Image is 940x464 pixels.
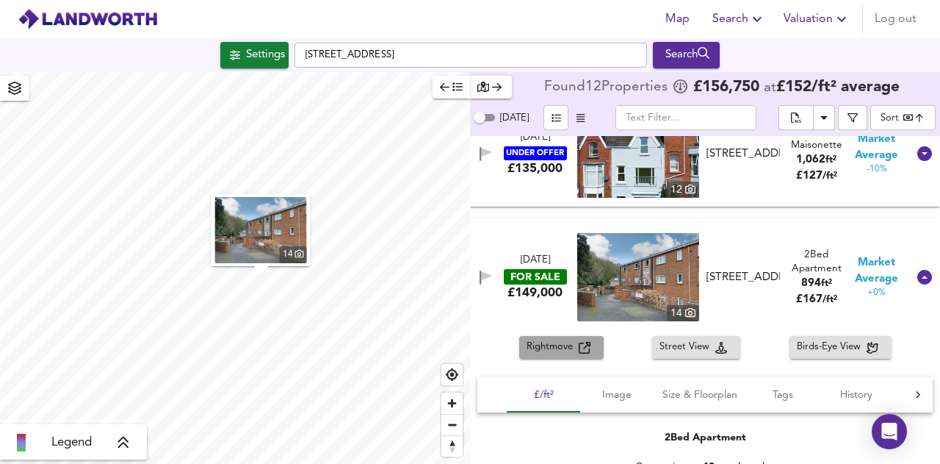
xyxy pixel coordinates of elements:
span: Size & Floorplan [662,386,737,404]
div: Run Your Search [653,42,720,68]
div: [STREET_ADDRESS] [706,146,781,162]
span: Map [659,9,695,29]
button: Log out [869,4,922,34]
img: property thumbnail [577,110,699,198]
button: Zoom in [441,393,463,414]
div: [DATE]FOR SALE£149,000 property thumbnail 14 [STREET_ADDRESS]2Bed Apartment894ft²£167/ft² Market ... [470,218,940,336]
span: £/ft² [516,386,571,404]
div: Open Intercom Messenger [872,414,907,449]
span: £ 127 [796,171,837,182]
span: / ft² [822,171,837,181]
span: 1,062 [796,154,825,165]
a: property thumbnail 12 [577,110,699,198]
div: Click to configure Search Settings [220,42,289,68]
span: -10% [867,163,887,176]
span: Valuation [784,9,850,29]
span: ft² [821,279,832,288]
span: Legend [51,434,92,451]
button: Find my location [441,364,463,385]
button: Reset bearing to north [441,435,463,457]
div: [DATE]UNDER OFFER£135,000 property thumbnail 12 [STREET_ADDRESS]3Bed Maisonette1,062ft²£127/ft² M... [470,101,940,207]
div: 3 Bed Maisonette [786,124,846,153]
div: Sort [870,105,936,130]
button: Rightmove [519,336,604,359]
button: Download Results [813,105,835,130]
div: 2 Bed Apartment [665,430,746,445]
div: [DATE] [521,254,550,268]
span: at [764,81,776,95]
span: Image [589,386,645,404]
span: Market Average [847,132,907,163]
span: Search [712,9,766,29]
svg: Show Details [916,145,933,163]
div: Sort [881,111,899,125]
div: [DATE] [521,131,550,145]
span: Street View [659,339,715,356]
span: Rightmove [527,339,579,356]
img: property thumbnail [577,233,699,321]
span: £ 156,750 [693,80,759,95]
div: Richmond Road, Uplands, Swansea, SA2 0RE [701,270,787,285]
button: Street View [652,336,740,359]
span: Market Average [847,255,907,287]
div: Search [657,46,716,65]
button: Map [654,4,701,34]
img: logo [18,8,158,30]
div: £149,000 [507,285,563,301]
span: [DATE] [500,113,529,123]
div: split button [778,105,835,130]
div: 14 [280,246,307,263]
div: Settings [246,46,285,65]
span: £ 152 / ft² average [776,79,900,95]
div: 14 [667,305,699,321]
span: Birds-Eye View [797,339,867,356]
input: Text Filter... [615,105,756,130]
div: Found 12 Propert ies [544,80,671,95]
button: property thumbnail 14 [211,194,311,266]
a: property thumbnail 14 [577,233,699,321]
a: property thumbnail 14 [215,197,307,263]
span: Log out [875,9,916,29]
button: Zoom out [441,414,463,435]
div: 12 [667,182,699,198]
span: £ 167 [796,294,837,305]
button: Valuation [778,4,856,34]
img: property thumbnail [215,197,307,263]
button: Birds-Eye View [789,336,892,359]
div: [STREET_ADDRESS] [706,270,781,285]
button: Search [653,42,720,68]
span: Reset bearing to north [441,436,463,457]
span: 894 [801,278,821,289]
div: 2 Bed Apartment [786,248,846,276]
div: £135,000 [507,160,563,176]
span: History [828,386,884,404]
span: Tags [755,386,811,404]
span: / ft² [822,295,837,304]
button: Search [706,4,772,34]
button: Settings [220,42,289,68]
svg: Show Details [916,268,933,286]
div: FOR SALE [504,269,567,285]
input: Enter a location... [294,43,647,68]
span: ft² [825,155,836,165]
div: UNDER OFFER [504,146,567,160]
span: +0% [867,287,886,299]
